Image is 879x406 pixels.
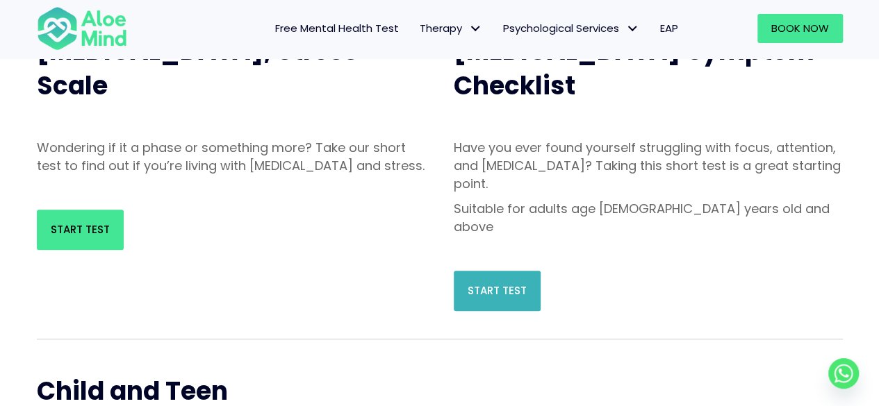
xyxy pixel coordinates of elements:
p: Suitable for adults age [DEMOGRAPHIC_DATA] years old and above [454,200,843,236]
span: Book Now [771,21,829,35]
span: [MEDICAL_DATA], Stress Scale [37,33,358,103]
span: Therapy [420,21,482,35]
span: EAP [660,21,678,35]
p: Have you ever found yourself struggling with focus, attention, and [MEDICAL_DATA]? Taking this sh... [454,139,843,193]
nav: Menu [145,14,689,43]
span: Psychological Services: submenu [623,19,643,39]
span: Psychological Services [503,21,639,35]
p: Wondering if it a phase or something more? Take our short test to find out if you’re living with ... [37,139,426,175]
a: Start Test [454,271,541,311]
a: Psychological ServicesPsychological Services: submenu [493,14,650,43]
span: Start Test [468,283,527,298]
a: Book Now [757,14,843,43]
a: Whatsapp [828,358,859,389]
a: Start Test [37,210,124,250]
a: Free Mental Health Test [265,14,409,43]
img: Aloe mind Logo [37,6,127,51]
span: Start Test [51,222,110,237]
a: EAP [650,14,689,43]
span: Therapy: submenu [466,19,486,39]
span: [MEDICAL_DATA] Symptom Checklist [454,33,814,103]
span: Free Mental Health Test [275,21,399,35]
a: TherapyTherapy: submenu [409,14,493,43]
